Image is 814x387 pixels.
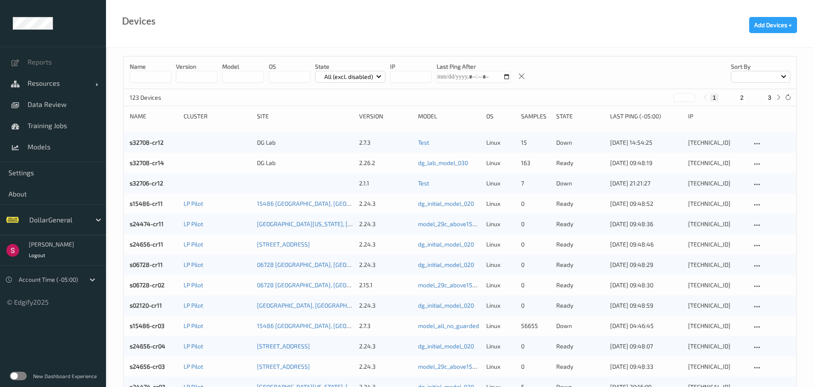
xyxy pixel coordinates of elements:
[556,112,604,121] div: State
[688,261,746,269] div: [TECHNICAL_ID]
[610,159,682,167] div: [DATE] 09:48:19
[610,281,682,289] div: [DATE] 09:48:30
[688,220,746,228] div: [TECHNICAL_ID]
[418,139,429,146] a: Test
[418,363,510,370] a: model_29c_above150_same_other
[521,281,550,289] div: 0
[486,362,515,371] p: linux
[556,199,604,208] p: ready
[521,240,550,249] div: 0
[765,94,774,101] button: 3
[521,362,550,371] div: 0
[257,200,389,207] a: 15486 [GEOGRAPHIC_DATA], [GEOGRAPHIC_DATA]
[418,241,474,248] a: dg_initial_model_020
[184,363,203,370] a: LP Pilot
[556,138,604,147] p: down
[610,342,682,351] div: [DATE] 09:48:07
[610,301,682,310] div: [DATE] 09:48:59
[269,62,310,71] p: OS
[130,200,163,207] a: s15486-cr11
[359,301,412,310] div: 2.24.3
[321,73,376,81] p: All (excl. disabled)
[610,220,682,228] div: [DATE] 09:48:36
[257,342,310,350] a: [STREET_ADDRESS]
[486,322,515,330] p: linux
[486,138,515,147] p: linux
[184,302,203,309] a: LP Pilot
[521,322,550,330] div: 56655
[556,240,604,249] p: ready
[130,112,178,121] div: Name
[359,281,412,289] div: 2.15.1
[184,220,203,227] a: LP Pilot
[176,62,217,71] p: version
[130,281,164,289] a: s06728-cr02
[359,342,412,351] div: 2.24.3
[184,261,203,268] a: LP Pilot
[257,220,401,227] a: [GEOGRAPHIC_DATA][US_STATE], [GEOGRAPHIC_DATA]
[738,94,746,101] button: 2
[130,62,171,71] p: Name
[418,322,479,329] a: model_all_no_guarded
[257,261,389,268] a: 06728 [GEOGRAPHIC_DATA], [GEOGRAPHIC_DATA]
[688,342,746,351] div: [TECHNICAL_ID]
[688,322,746,330] div: [TECHNICAL_ID]
[521,301,550,310] div: 0
[556,159,604,167] p: ready
[418,179,429,187] a: Test
[359,220,412,228] div: 2.24.3
[418,220,510,227] a: model_29c_above150_same_other
[749,17,797,33] button: Add Devices +
[257,281,389,289] a: 06728 [GEOGRAPHIC_DATA], [GEOGRAPHIC_DATA]
[130,261,163,268] a: s06728-cr11
[731,62,790,71] p: Sort by
[556,301,604,310] p: ready
[130,93,193,102] p: 123 Devices
[486,112,515,121] div: OS
[390,62,432,71] p: IP
[359,261,412,269] div: 2.24.3
[486,301,515,310] p: linux
[184,200,203,207] a: LP Pilot
[184,342,203,350] a: LP Pilot
[521,112,550,121] div: Samples
[418,342,474,350] a: dg_initial_model_020
[556,342,604,351] p: ready
[418,112,480,121] div: Model
[486,342,515,351] p: linux
[688,199,746,208] div: [TECHNICAL_ID]
[610,362,682,371] div: [DATE] 09:48:33
[130,241,163,248] a: s24656-cr11
[688,301,746,310] div: [TECHNICAL_ID]
[521,220,550,228] div: 0
[556,362,604,371] p: ready
[418,159,468,166] a: dg_lab_model_030
[521,138,550,147] div: 15
[130,363,165,370] a: s24656-cr03
[130,322,164,329] a: s15486-cr03
[610,138,682,147] div: [DATE] 14:54:25
[418,281,510,289] a: model_29c_above150_same_other
[610,179,682,188] div: [DATE] 21:21:27
[688,138,746,147] div: [TECHNICAL_ID]
[688,362,746,371] div: [TECHNICAL_ID]
[688,159,746,167] div: [TECHNICAL_ID]
[418,200,474,207] a: dg_initial_model_020
[556,322,604,330] p: down
[184,322,203,329] a: LP Pilot
[556,281,604,289] p: ready
[521,179,550,188] div: 7
[130,302,162,309] a: s02120-cr11
[359,322,412,330] div: 2.7.3
[257,241,310,248] a: [STREET_ADDRESS]
[130,159,164,166] a: s32708-cr14
[688,112,746,121] div: ip
[315,62,386,71] p: State
[257,138,353,147] div: DG Lab
[688,240,746,249] div: [TECHNICAL_ID]
[257,363,310,370] a: [STREET_ADDRESS]
[359,240,412,249] div: 2.24.3
[610,261,682,269] div: [DATE] 09:48:29
[359,179,412,188] div: 2.1.1
[130,179,163,187] a: s32706-cr12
